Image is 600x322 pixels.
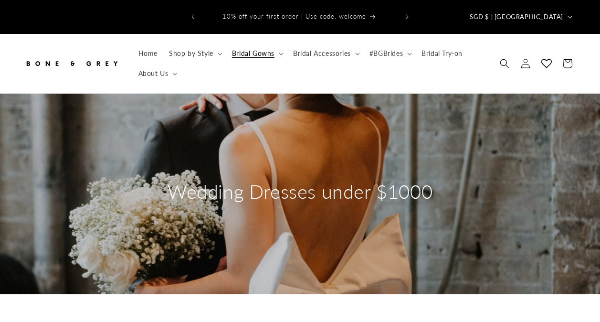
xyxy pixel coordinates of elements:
h2: Wedding Dresses under $1000 [168,179,432,204]
summary: Bridal Gowns [226,43,287,64]
span: Bridal Accessories [293,49,351,58]
summary: Shop by Style [163,43,226,64]
button: SGD $ | [GEOGRAPHIC_DATA] [464,8,576,26]
span: Home [138,49,158,58]
a: Home [133,43,163,64]
summary: Search [494,53,515,74]
img: Bone and Grey Bridal [24,53,119,74]
span: Shop by Style [169,49,213,58]
a: Bridal Try-on [416,43,468,64]
summary: About Us [133,64,181,84]
button: Next announcement [397,8,418,26]
a: Bone and Grey Bridal [21,49,123,77]
span: 10% off your first order | Use code: welcome [222,12,366,20]
button: Previous announcement [182,8,203,26]
span: #BGBrides [369,49,403,58]
span: About Us [138,69,168,78]
summary: Bridal Accessories [287,43,364,64]
span: Bridal Gowns [232,49,274,58]
span: Bridal Try-on [421,49,463,58]
span: SGD $ | [GEOGRAPHIC_DATA] [470,12,563,22]
summary: #BGBrides [364,43,416,64]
